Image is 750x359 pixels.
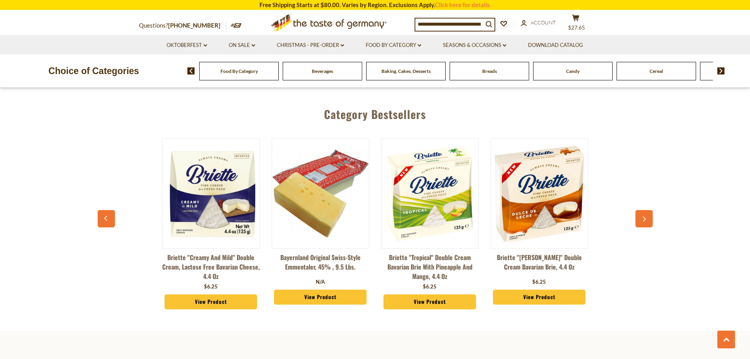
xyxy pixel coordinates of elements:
img: Briette [163,145,259,242]
a: Click here for details. [435,1,491,8]
img: Bayernland Original Swiss-Style Emmentaler, 45% , 9.5 lbs. [272,145,369,242]
a: View Product [274,290,367,305]
a: Food By Category [366,41,421,50]
a: Christmas - PRE-ORDER [277,41,344,50]
a: Download Catalog [528,41,583,50]
span: $27.65 [568,24,585,31]
div: $6.25 [204,283,218,291]
button: $27.65 [564,14,588,34]
a: View Product [165,294,257,309]
a: Bayernland Original Swiss-Style Emmentaler, 45% , 9.5 lbs. [272,253,369,276]
div: $6.25 [423,283,437,291]
a: Breads [482,68,497,74]
a: Briette "Creamy and Mild" Double Cream, Lactose Free Bavarian Cheese, 4.4 oz [162,253,260,281]
a: View Product [493,290,586,305]
a: Candy [566,68,580,74]
a: Briette "Tropical" Double Cream Bavarian Brie with Pineapple and Mango, 4.4 oz [381,253,479,281]
div: $6.25 [532,278,546,286]
a: Food By Category [220,68,258,74]
a: On Sale [229,41,255,50]
span: Account [531,19,556,26]
img: previous arrow [187,67,195,74]
a: View Product [383,294,476,309]
div: Category Bestsellers [102,96,649,128]
img: Briette [491,145,588,242]
p: Questions? [139,20,226,31]
a: Account [521,19,556,27]
img: next arrow [717,67,725,74]
a: Baking, Cakes, Desserts [381,68,431,74]
a: Briette "[PERSON_NAME]" Double Cream Bavarian Brie, 4.4 oz [491,253,588,276]
a: Seasons & Occasions [443,41,506,50]
div: N/A [316,278,325,286]
a: Cereal [650,68,663,74]
a: [PHONE_NUMBER] [168,22,220,29]
a: Oktoberfest [167,41,207,50]
img: Briette [381,145,478,242]
a: Beverages [312,68,333,74]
